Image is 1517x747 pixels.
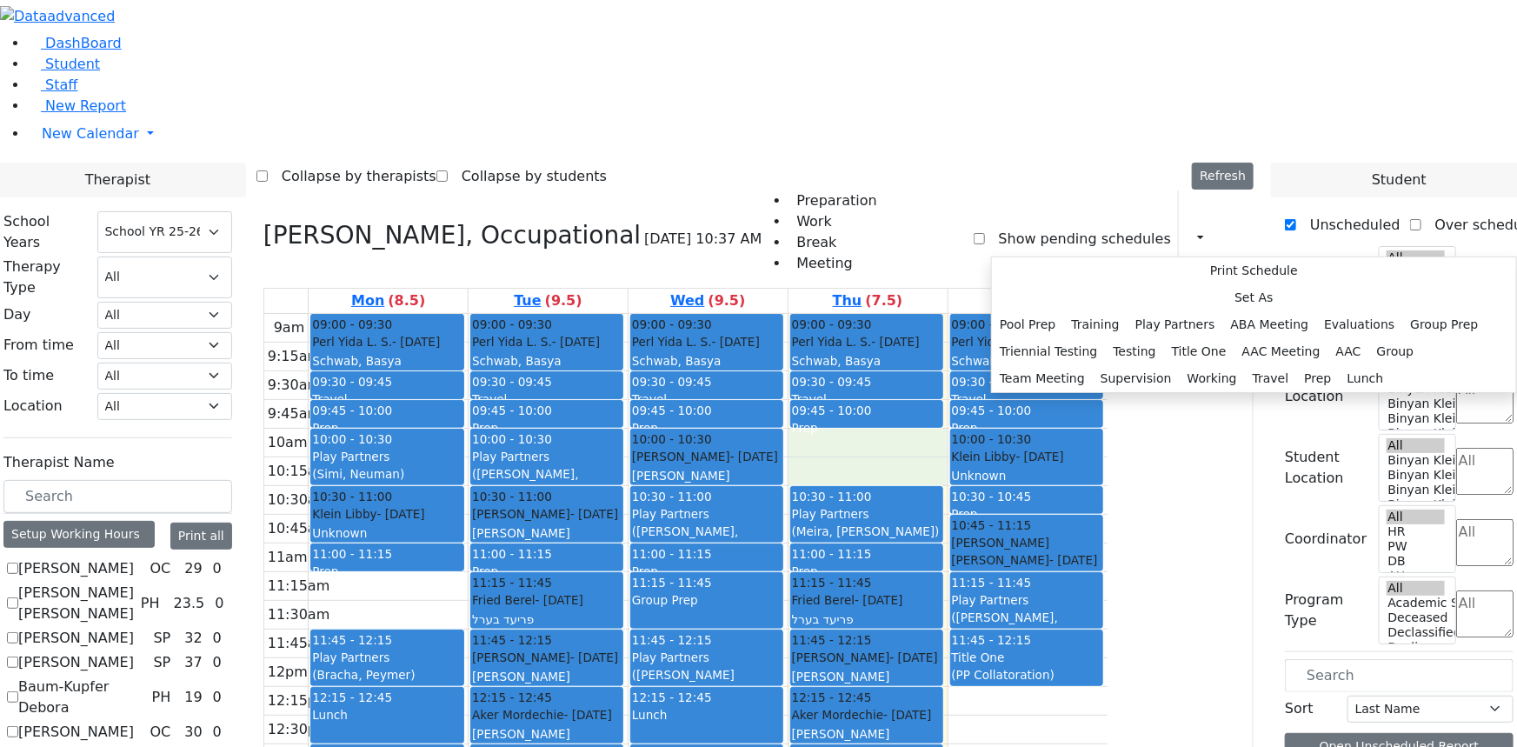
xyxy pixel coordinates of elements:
[789,253,876,274] li: Meeting
[472,465,622,501] div: ([PERSON_NAME], [PERSON_NAME])
[312,333,462,350] div: Perl Yida L. S.
[1049,553,1097,567] span: - [DATE]
[709,290,746,311] label: (9.5)
[270,317,309,338] div: 9am
[3,304,31,325] label: Day
[264,518,334,539] div: 10:45am
[312,547,392,561] span: 11:00 - 11:15
[264,346,324,367] div: 9:15am
[264,604,334,625] div: 11:30am
[143,722,178,743] div: OC
[792,523,941,540] div: (Meira, [PERSON_NAME])
[18,628,134,649] label: [PERSON_NAME]
[312,465,462,483] div: (Simi, Neuman)
[472,432,552,446] span: 10:00 - 10:30
[1387,411,1445,426] option: Binyan Klein 3
[312,390,462,408] div: Travel
[210,722,225,743] div: 0
[1192,163,1254,190] button: Refresh
[952,666,1102,684] div: (PP Collatoration)
[872,335,920,349] span: - [DATE]
[890,650,938,664] span: - [DATE]
[792,419,941,437] div: Prep
[392,335,440,349] span: - [DATE]
[632,633,712,647] span: 11:45 - 12:15
[472,524,622,542] div: [PERSON_NAME]
[1285,447,1368,489] label: Student Location
[472,610,622,628] div: פריעד בערל
[1340,365,1392,392] button: Lunch
[146,628,177,649] div: SP
[829,289,907,313] a: August 28, 2025
[472,649,622,666] div: [PERSON_NAME]
[3,365,54,386] label: To time
[1387,483,1445,497] option: Binyan Klein 3
[472,547,552,561] span: 11:00 - 11:15
[1387,539,1445,554] option: PW
[570,650,618,664] span: - [DATE]
[146,652,177,673] div: SP
[1372,170,1427,190] span: Student
[545,290,582,311] label: (9.5)
[143,558,178,579] div: OC
[712,335,760,349] span: - [DATE]
[472,419,622,437] div: Prep
[952,534,1102,570] div: [PERSON_NAME] [PERSON_NAME]
[632,333,782,350] div: Perl Yida L. S.
[1064,311,1128,338] button: Training
[1387,625,1445,640] option: Declassified
[1456,519,1514,566] textarea: Search
[952,467,1102,484] div: Unknown
[312,524,462,542] div: Unknown
[952,649,1102,666] div: Title One
[170,523,232,550] button: Print all
[3,396,63,417] label: Location
[952,430,1032,448] span: 10:00 - 10:30
[3,521,155,548] div: Setup Working Hours
[632,591,782,609] div: Group Prep
[45,97,126,114] span: New Report
[632,505,782,523] div: Play Partners
[952,419,1102,437] div: Prep
[472,668,622,685] div: [PERSON_NAME]
[952,591,1102,609] div: Play Partners
[792,316,872,333] span: 09:00 - 09:30
[792,591,941,609] div: Fried Berel
[1285,529,1367,550] label: Coordinator
[3,452,115,473] label: Therapist Name
[792,333,941,350] div: Perl Yida L. S.
[312,563,462,580] div: Prep
[632,430,712,448] span: 10:00 - 10:30
[1243,225,1254,253] div: Delete
[264,490,334,510] div: 10:30am
[472,375,552,389] span: 09:30 - 09:45
[210,558,225,579] div: 0
[632,649,782,666] div: Play Partners
[1456,448,1514,495] textarea: Search
[472,563,622,580] div: Prep
[865,290,902,311] label: (7.5)
[792,490,872,504] span: 10:30 - 11:00
[18,558,134,579] label: [PERSON_NAME]
[1387,610,1445,625] option: Deceased
[472,505,622,523] div: [PERSON_NAME]
[632,375,712,389] span: 09:30 - 09:45
[448,163,607,190] label: Collapse by students
[952,333,1102,350] div: Perl Yida L. S.
[1387,438,1445,453] option: All
[992,365,1093,392] button: Team Meeting
[264,633,334,654] div: 11:45am
[792,610,941,628] div: פריעד בערל
[1180,365,1245,392] button: Working
[792,390,941,408] div: Travel
[632,490,712,504] span: 10:30 - 11:00
[1369,338,1422,365] button: Group
[792,725,941,743] div: [PERSON_NAME]
[312,666,462,684] div: (Bracha, Peymer)
[992,311,1064,338] button: Pool Prep
[1387,596,1445,610] option: Academic Support
[1106,338,1164,365] button: Testing
[28,77,77,93] a: Staff
[1387,468,1445,483] option: Binyan Klein 4
[264,432,311,453] div: 10am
